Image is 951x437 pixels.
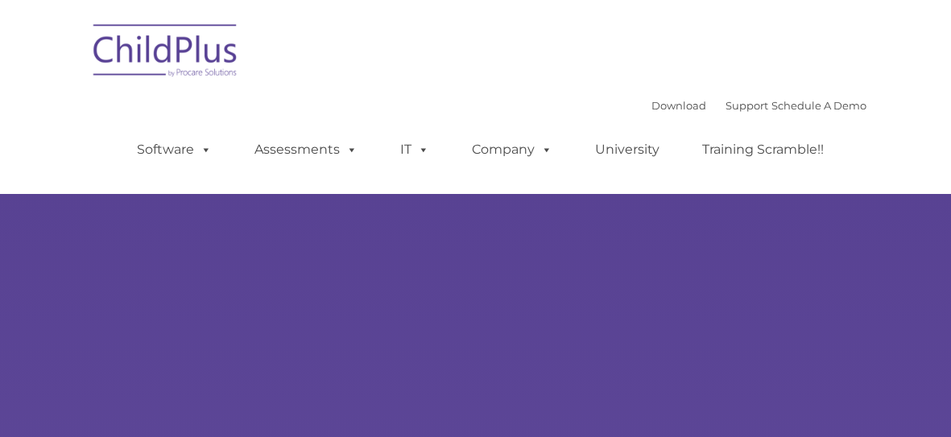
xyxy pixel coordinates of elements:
[726,99,768,112] a: Support
[579,134,676,166] a: University
[651,99,866,112] font: |
[238,134,374,166] a: Assessments
[686,134,840,166] a: Training Scramble!!
[456,134,569,166] a: Company
[85,13,246,93] img: ChildPlus by Procare Solutions
[121,134,228,166] a: Software
[384,134,445,166] a: IT
[651,99,706,112] a: Download
[771,99,866,112] a: Schedule A Demo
